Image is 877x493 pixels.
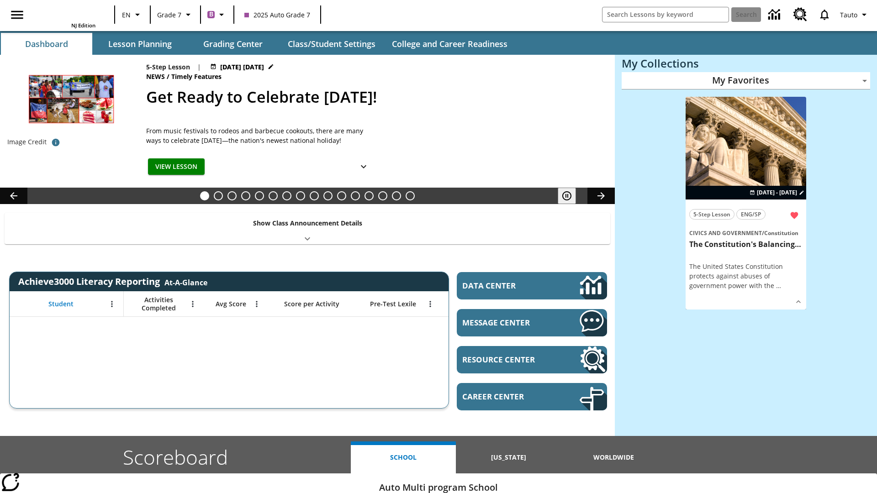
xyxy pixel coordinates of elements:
p: Show Class Announcement Details [253,218,362,228]
button: Slide 4 Time for Moon Rules? [241,191,250,200]
span: [DATE] [DATE] [220,62,264,72]
button: Remove from Favorites [786,207,803,224]
div: From music festivals to rodeos and barbecue cookouts, there are many ways to celebrate [DATE]—the... [146,126,375,145]
a: Home [36,4,95,22]
span: EN [122,10,131,20]
button: Slide 5 Cruise Ships: Making Waves [255,191,264,200]
button: Worldwide [561,441,666,473]
div: At-A-Glance [164,276,207,288]
button: Dashboard [1,33,92,55]
button: Slide 16 Point of View [406,191,415,200]
button: Grade: Grade 7, Select a grade [153,6,197,23]
button: Slide 11 The Invasion of the Free CD [337,191,346,200]
span: ENG/SP [741,210,761,219]
a: Notifications [813,3,836,26]
button: Image credit: Top, left to right: Aaron of L.A. Photography/Shutterstock; Aaron of L.A. Photograp... [47,134,65,151]
div: lesson details [686,97,806,310]
button: View Lesson [148,158,205,175]
button: Aug 27 - Aug 27 Choose Dates [748,189,806,197]
a: Message Center [457,309,607,336]
span: 5-Step Lesson [693,210,730,219]
span: Grade 7 [157,10,181,20]
button: Slide 3 Free Returns: A Gain or a Drain? [227,191,237,200]
div: Home [36,3,95,29]
button: Slide 13 Pre-release lesson [365,191,374,200]
button: College and Career Readiness [385,33,515,55]
h3: The Constitution's Balancing Act [689,240,803,249]
div: My Favorites [622,72,870,89]
button: Jul 17 - Jun 30 Choose Dates [208,62,276,72]
a: Resource Center, Will open in new tab [457,346,607,373]
span: Activities Completed [128,296,189,312]
span: B [209,9,213,20]
div: The United States Constitution protects against abuses of government power with the [689,262,803,290]
button: Class/Student Settings [280,33,383,55]
button: Slide 12 Mixed Practice: Citing Evidence [351,191,360,200]
span: Pre-Test Lexile [370,300,416,308]
a: Data Center [763,2,788,27]
span: [DATE] - [DATE] [757,189,797,197]
input: search field [602,7,729,22]
button: Open Menu [105,297,119,311]
span: … [776,281,781,290]
button: Slide 9 Attack of the Terrifying Tomatoes [310,191,319,200]
span: | [197,62,201,72]
span: Message Center [462,317,552,328]
span: NJ Edition [71,22,95,29]
button: Pause [558,188,576,204]
span: Achieve3000 Literacy Reporting [18,275,207,288]
button: Show Details [792,295,805,309]
button: Language: EN, Select a language [118,6,147,23]
span: Score per Activity [284,300,339,308]
p: Image Credit [7,137,47,147]
h2: Get Ready to Celebrate Juneteenth! [146,85,604,109]
button: Slide 7 The Last Homesteaders [282,191,291,200]
button: Slide 10 Fashion Forward in Ancient Rome [323,191,333,200]
button: Slide 1 Get Ready to Celebrate Juneteenth! [200,191,209,200]
button: Open Menu [423,297,437,311]
button: Grading Center [187,33,279,55]
span: From music festivals to rodeos and barbecue cookouts, there are many ways to celebrate Juneteenth... [146,126,375,145]
button: [US_STATE] [456,441,561,473]
button: School [351,441,456,473]
button: Slide 14 Career Lesson [378,191,387,200]
button: Open side menu [4,1,31,28]
button: Open Menu [250,297,264,311]
p: 5-Step Lesson [146,62,190,72]
button: Slide 2 Back On Earth [214,191,223,200]
div: Show Class Announcement Details [5,213,610,244]
button: Show Details [354,158,373,175]
button: Slide 15 The Constitution's Balancing Act [392,191,401,200]
button: Lesson Planning [94,33,185,55]
span: 2025 Auto Grade 7 [244,10,310,20]
button: Open Menu [186,297,200,311]
a: Data Center [457,272,607,299]
button: ENG/SP [736,209,766,220]
span: / [167,72,169,81]
h3: My Collections [622,57,870,70]
div: Pause [558,188,585,204]
span: Timely Features [171,72,223,82]
button: Slide 6 Private! Keep Out! [269,191,278,200]
button: 5-Step Lesson [689,209,734,220]
a: Resource Center, Will open in new tab [788,2,813,27]
button: Lesson carousel, Next [587,188,615,204]
span: Student [48,300,74,308]
span: News [146,72,167,82]
span: / [762,229,764,237]
span: Resource Center [462,354,552,365]
span: Tauto [840,10,857,20]
span: Career Center [462,391,552,402]
span: Topic: Civics and Government/Constitution [689,228,803,238]
img: Photos of red foods and of people celebrating Juneteenth at parades, Opal's Walk, and at a rodeo. [7,62,135,134]
button: Profile/Settings [836,6,873,23]
span: Civics and Government [689,229,762,237]
span: Avg Score [216,300,246,308]
button: Slide 8 Solar Power to the People [296,191,305,200]
span: Constitution [764,229,798,237]
span: Data Center [462,280,549,291]
button: Boost Class color is purple. Change class color [204,6,231,23]
a: Career Center [457,383,607,410]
